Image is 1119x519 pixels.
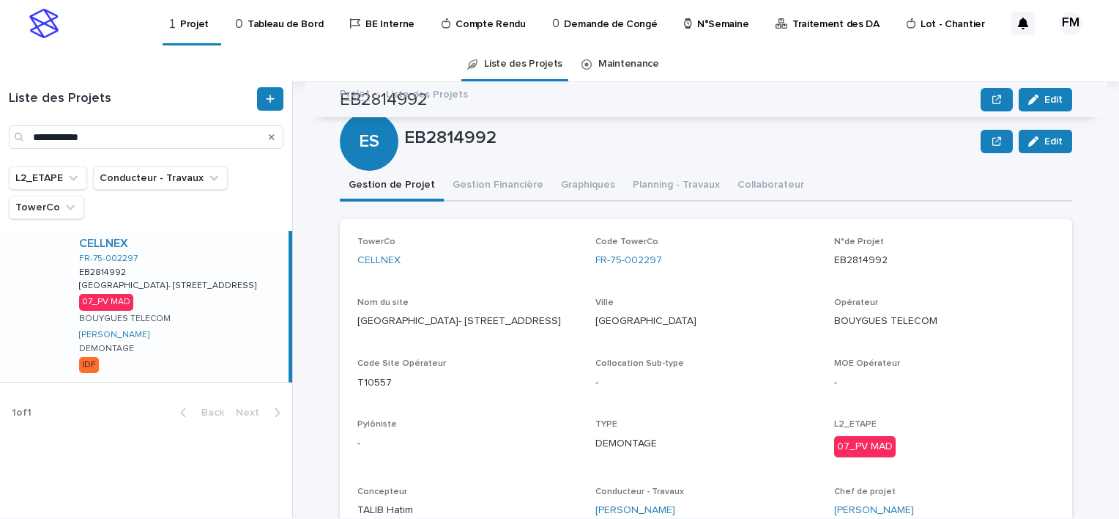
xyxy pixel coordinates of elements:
span: Collocation Sub-type [595,359,684,368]
a: [PERSON_NAME] [79,330,149,340]
img: stacker-logo-s-only.png [29,9,59,38]
button: Collaborateur [729,171,813,202]
span: MOE Opérateur [834,359,900,368]
p: - [595,375,816,391]
span: Conducteur - Travaux [595,487,684,496]
button: Gestion Financière [444,171,552,202]
span: Edit [1044,136,1063,147]
a: CELLNEX [357,253,401,268]
button: Gestion de Projet [340,171,444,202]
a: FR-75-002297 [595,253,662,268]
span: Back [193,408,224,418]
p: DEMONTAGE [79,344,134,354]
button: Edit [1019,130,1072,153]
p: - [357,436,578,452]
button: Planning - Travaux [624,171,729,202]
p: EB2814992 [834,253,1055,268]
p: [GEOGRAPHIC_DATA]- [STREET_ADDRESS] [357,314,578,329]
div: FM [1059,12,1082,35]
a: Liste des Projets [484,47,562,81]
span: Chef de projet [834,487,896,496]
span: Ville [595,298,614,307]
div: IDF [79,357,99,373]
a: [PERSON_NAME] [595,503,675,518]
a: Projet [340,84,370,101]
button: Next [230,406,292,419]
p: - [834,375,1055,391]
a: CELLNEX [79,237,128,251]
p: [GEOGRAPHIC_DATA]- [STREET_ADDRESS] [79,278,259,291]
a: Maintenance [598,47,659,81]
span: Code Site Opérateur [357,359,446,368]
span: L2_ETAPE [834,420,877,429]
a: FR-75-002297 [79,254,138,264]
span: Nom du site [357,298,409,307]
span: Concepteur [357,487,407,496]
span: Code TowerCo [595,238,658,246]
p: Liste des Projets [386,85,468,101]
span: Pylôniste [357,420,397,429]
div: 07_PV MAD [834,436,896,457]
div: 07_PV MAD [79,294,133,310]
p: EB2814992 [404,128,975,149]
p: BOUYGUES TELECOM [834,314,1055,329]
a: [PERSON_NAME] [834,503,914,518]
span: TowerCo [357,238,395,246]
p: T10557 [357,375,578,391]
p: TALIB Hatim [357,503,578,518]
h1: Liste des Projets [9,91,254,107]
span: N°de Projet [834,238,884,246]
input: Search [9,125,283,149]
span: Opérateur [834,298,878,307]
button: Conducteur - Travaux [93,166,228,190]
div: ES [340,72,398,152]
button: L2_ETAPE [9,166,87,190]
p: [GEOGRAPHIC_DATA] [595,314,816,329]
p: DEMONTAGE [595,436,816,452]
p: EB2814992 [79,265,129,278]
button: TowerCo [9,196,84,219]
span: Next [236,408,268,418]
button: Back [168,406,230,419]
p: BOUYGUES TELECOM [79,314,171,324]
span: TYPE [595,420,617,429]
button: Graphiques [552,171,624,202]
